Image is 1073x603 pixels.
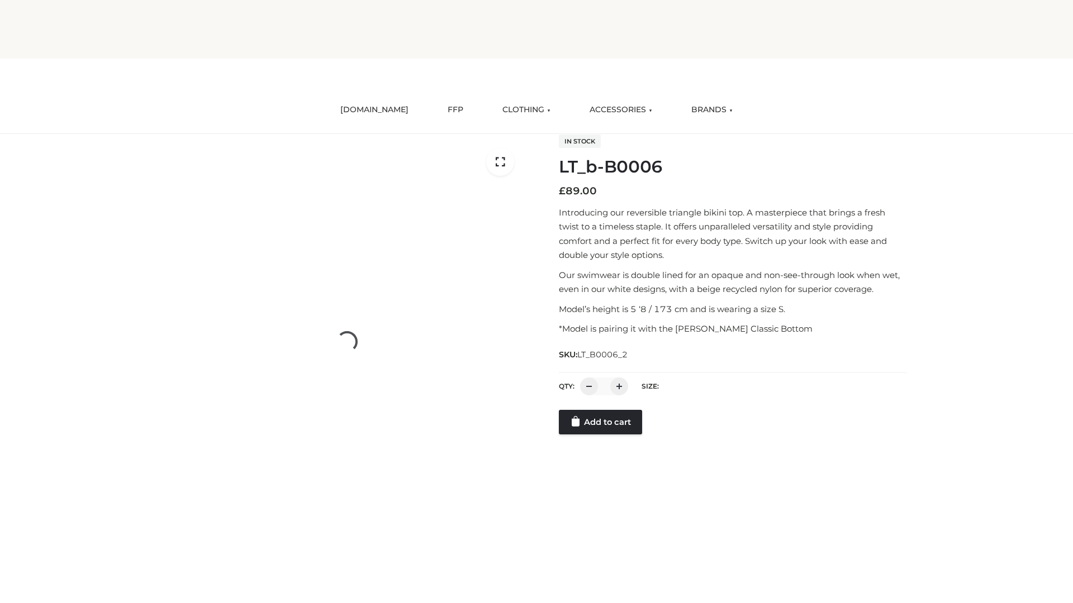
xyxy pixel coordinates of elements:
span: LT_B0006_2 [577,350,628,360]
span: SKU: [559,348,629,361]
p: Model’s height is 5 ‘8 / 173 cm and is wearing a size S. [559,302,907,317]
label: QTY: [559,382,575,390]
h1: LT_b-B0006 [559,157,907,177]
span: In stock [559,135,601,148]
a: BRANDS [683,98,741,122]
a: Add to cart [559,410,642,434]
p: *Model is pairing it with the [PERSON_NAME] Classic Bottom [559,322,907,336]
p: Introducing our reversible triangle bikini top. A masterpiece that brings a fresh twist to a time... [559,205,907,262]
a: [DOMAIN_NAME] [332,98,417,122]
a: FFP [439,98,472,122]
p: Our swimwear is double lined for an opaque and non-see-through look when wet, even in our white d... [559,268,907,296]
a: CLOTHING [494,98,559,122]
a: ACCESSORIES [581,98,661,122]
bdi: 89.00 [559,185,597,197]
span: £ [559,185,566,197]
label: Size: [642,382,659,390]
